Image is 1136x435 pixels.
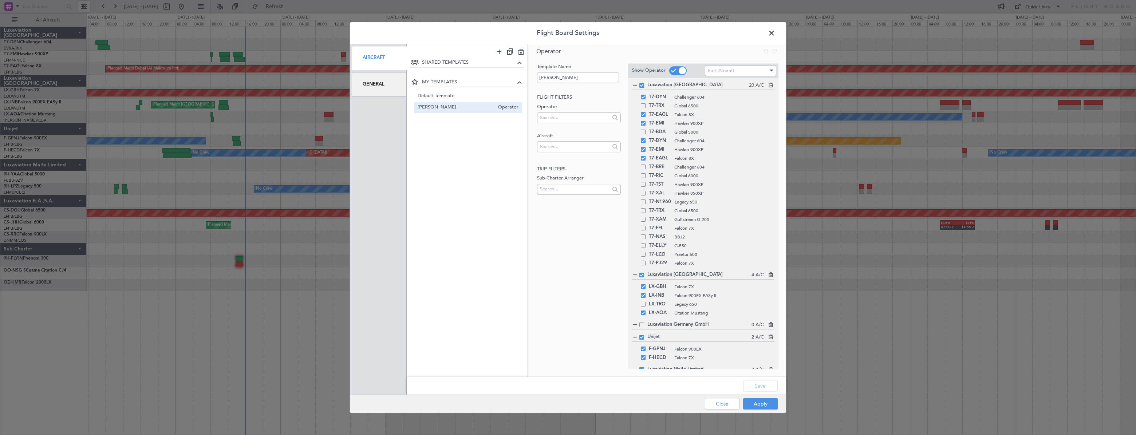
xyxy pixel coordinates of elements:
[674,138,774,144] span: Challenger 604
[674,234,774,240] span: BBJ2
[649,137,671,145] span: T7-DYN
[537,63,620,71] label: Template Name
[674,120,774,127] span: Hawker 900XP
[708,67,734,74] span: Sort Aircraft
[649,250,671,259] span: T7-LZZI
[649,102,671,110] span: T7-TRX
[649,171,671,180] span: T7-RIC
[649,154,671,163] span: T7-EAGL
[352,72,407,96] div: General
[649,180,671,189] span: T7-TST
[418,92,519,100] span: Default Template
[649,198,671,206] span: T7-N1960
[674,207,774,214] span: Global 6500
[674,173,774,179] span: Global 6000
[674,103,774,109] span: Global 6500
[649,282,671,291] span: LX-GBH
[537,166,620,173] h2: Trip filters
[649,259,671,268] span: T7-PJ29
[649,119,671,128] span: T7-EMI
[647,321,752,328] span: Luxaviation Germany GmbH
[705,398,739,410] button: Close
[674,146,774,153] span: Hawker 900XP
[752,366,764,373] span: 3 A/C
[674,225,774,232] span: Falcon 7X
[674,301,774,308] span: Legacy 650
[647,271,752,278] span: Luxaviation [GEOGRAPHIC_DATA]
[647,82,749,89] span: Luxaviation [GEOGRAPHIC_DATA]
[649,291,671,300] span: LX-INB
[674,155,774,162] span: Falcon 8X
[675,199,774,205] span: Legacy 650
[537,133,620,140] label: Aircraft
[674,310,774,316] span: Citation Mustang
[674,181,774,188] span: Hawker 900XP
[752,321,764,329] span: 0 A/C
[352,46,407,70] div: Aircraft
[422,59,516,66] span: SHARED TEMPLATES
[649,145,671,154] span: T7-EMI
[649,215,671,224] span: T7-XAM
[674,164,774,170] span: Challenger 604
[674,284,774,290] span: Falcon 7X
[536,47,561,55] span: Operator
[649,163,671,171] span: T7-BRE
[743,398,778,410] button: Apply
[674,242,774,249] span: G-550
[649,206,671,215] span: T7-TRX
[749,82,764,89] span: 20 A/C
[649,224,671,233] span: T7-FFI
[649,345,671,353] span: F-GPNJ
[537,175,620,182] label: Sub-Charter Arranger
[422,79,516,86] span: MY TEMPLATES
[649,309,671,317] span: LX-AOA
[752,272,764,279] span: 4 A/C
[674,292,774,299] span: Falcon 900EX EASy II
[674,216,774,223] span: Gulfstream G-200
[674,260,774,266] span: Falcon 7X
[649,110,671,119] span: T7-EAGL
[649,233,671,241] span: T7-NAS
[649,300,671,309] span: LX-TRO
[674,111,774,118] span: Falcon 8X
[752,334,764,341] span: 2 A/C
[537,94,620,101] h2: Flight filters
[540,183,610,194] input: Search...
[647,333,752,341] span: Unijet
[674,94,774,100] span: Challenger 604
[632,67,666,75] label: Show Operator
[647,366,752,373] span: Luxaviation Malta Limited
[674,251,774,258] span: Praetor 600
[649,241,671,250] span: T7-ELLY
[418,104,495,111] span: [PERSON_NAME]
[649,128,671,137] span: T7-BDA
[674,190,774,197] span: Hawker 850XP
[494,104,518,111] span: Operator
[674,355,774,361] span: Falcon 7X
[674,346,774,352] span: Falcon 900EX
[649,93,671,102] span: T7-DYN
[674,129,774,135] span: Global 5000
[537,103,620,111] label: Operator
[649,353,671,362] span: F-HECD
[540,141,610,152] input: Search...
[540,112,610,123] input: Search...
[350,22,786,44] header: Flight Board Settings
[649,189,671,198] span: T7-XAL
